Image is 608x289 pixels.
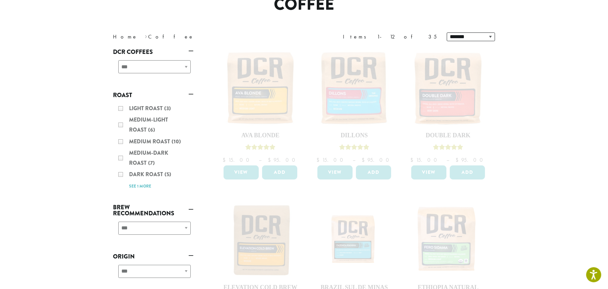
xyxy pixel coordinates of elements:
a: Home [113,33,138,40]
div: Items 1-12 of 35 [343,33,437,41]
a: Roast [113,89,193,101]
div: Roast [113,101,193,194]
div: Origin [113,262,193,286]
div: DCR Coffees [113,58,193,81]
span: › [145,30,147,41]
div: Brew Recommendations [113,219,193,243]
a: Origin [113,251,193,262]
a: DCR Coffees [113,46,193,58]
nav: Breadcrumb [113,33,294,41]
a: Brew Recommendations [113,202,193,219]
